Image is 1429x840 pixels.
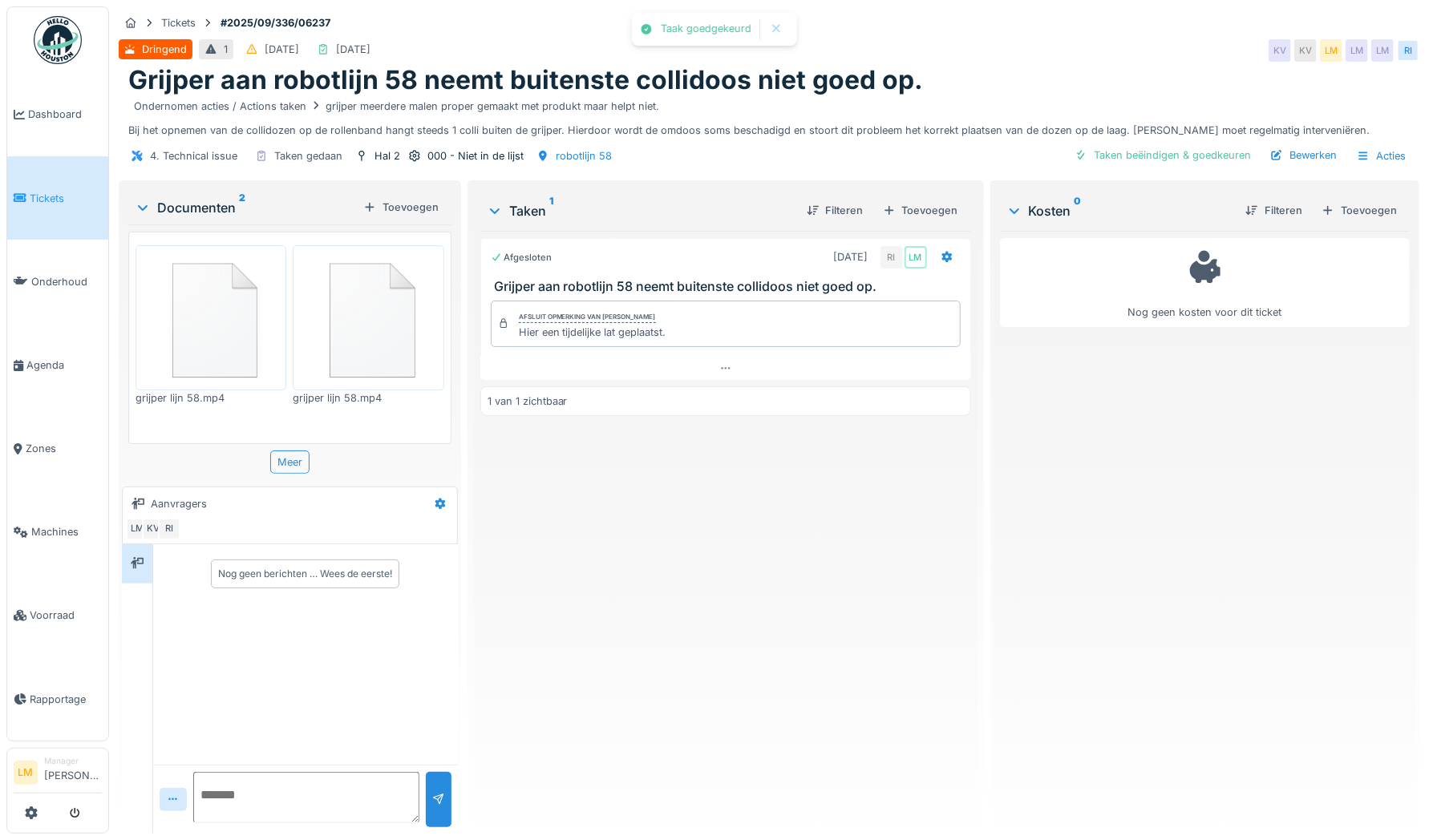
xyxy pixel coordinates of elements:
span: Dashboard [28,107,102,122]
div: Hal 2 [374,148,400,164]
a: LM Manager[PERSON_NAME] [14,755,102,794]
a: Tickets [7,156,108,240]
sup: 0 [1075,201,1082,220]
img: 84750757-fdcc6f00-afbb-11ea-908a-1074b026b06b.png [140,249,282,386]
div: Acties [1350,144,1413,168]
h3: Grijper aan robotlijn 58 neemt buitenste collidoos niet goed op. [494,279,964,294]
div: KV [1269,39,1291,62]
li: LM [14,761,38,785]
a: Dashboard [7,73,108,156]
div: LM [905,246,927,269]
sup: 1 [549,201,553,220]
a: Machines [7,491,108,574]
strong: #2025/09/336/06237 [214,15,337,30]
a: Onderhoud [7,240,108,323]
span: Voorraad [30,608,102,623]
div: Documenten [135,198,357,217]
div: LM [1346,39,1368,62]
a: Zones [7,407,108,491]
img: 84750757-fdcc6f00-afbb-11ea-908a-1074b026b06b.png [297,249,439,386]
div: Nog geen kosten voor dit ticket [1010,245,1399,320]
a: Rapportage [7,657,108,741]
div: Filteren [800,200,870,221]
sup: 2 [239,198,245,217]
div: Afgesloten [491,251,552,265]
div: Afsluit opmerking van [PERSON_NAME] [519,312,656,323]
div: LM [126,518,148,540]
span: Rapportage [30,692,102,707]
div: [DATE] [265,42,299,57]
div: Bij het opnemen van de collidozen op de rollenband hangt steeds 1 colli buiten de grijper. Hierdo... [128,96,1410,138]
span: Machines [31,524,102,539]
li: [PERSON_NAME] [44,755,102,790]
div: Taken beëindigen & goedkeuren [1068,144,1257,166]
div: RI [1397,39,1419,62]
div: KV [1294,39,1317,62]
div: Dringend [142,42,187,57]
div: RI [880,246,903,269]
div: grijper lijn 58.mp4 [293,390,443,406]
div: robotlijn 58 [556,148,612,164]
div: Taken [487,201,794,220]
div: Hier een tijdelijke lat geplaatst. [519,325,666,340]
div: Tickets [161,15,196,30]
a: Voorraad [7,574,108,657]
div: KV [142,518,164,540]
span: Onderhoud [31,274,102,289]
span: Tickets [30,191,102,206]
div: 000 - Niet in de lijst [427,148,524,164]
div: LM [1371,39,1394,62]
div: 1 [224,42,228,57]
div: Nog geen berichten … Wees de eerste! [218,567,392,581]
img: Badge_color-CXgf-gQk.svg [34,16,82,64]
div: Meer [270,450,310,474]
span: Agenda [26,357,102,373]
div: Ondernomen acties / Actions taken grijper meerdere malen proper gemaakt met produkt maar helpt niet. [134,99,659,114]
div: 1 van 1 zichtbaar [488,394,568,409]
div: Bewerken [1264,144,1343,166]
div: Manager [44,755,102,767]
div: [DATE] [834,249,868,265]
h1: Grijper aan robotlijn 58 neemt buitenste collidoos niet goed op. [128,65,923,95]
div: Toevoegen [876,200,965,221]
div: [DATE] [336,42,370,57]
div: LM [1320,39,1342,62]
div: RI [158,518,180,540]
div: 4. Technical issue [150,148,237,164]
div: Kosten [1006,201,1233,220]
div: Filteren [1239,200,1309,221]
div: grijper lijn 58.mp4 [136,390,286,406]
div: Taken gedaan [274,148,342,164]
div: Taak goedgekeurd [661,22,751,36]
span: Zones [26,441,102,456]
a: Agenda [7,323,108,406]
div: Aanvragers [151,496,207,511]
div: Toevoegen [357,196,445,218]
div: Toevoegen [1315,200,1403,221]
